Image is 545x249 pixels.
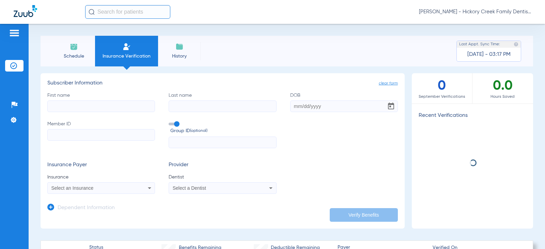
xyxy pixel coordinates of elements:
span: Dentist [169,174,276,181]
button: Verify Benefits [330,208,398,222]
span: History [163,53,196,60]
img: Schedule [70,43,78,51]
h3: Subscriber Information [47,80,398,87]
input: DOBOpen calendar [290,100,398,112]
label: Member ID [47,121,155,149]
span: clear form [379,80,398,87]
img: last sync help info [514,42,518,47]
label: First name [47,92,155,112]
input: Last name [169,100,276,112]
h3: Provider [169,162,276,169]
span: Select a Dentist [173,185,206,191]
small: (optional) [190,127,207,135]
span: Insurance Verification [100,53,153,60]
span: Select an Insurance [51,185,94,191]
span: Last Appt. Sync Time: [459,41,500,48]
img: hamburger-icon [9,29,20,37]
span: Schedule [58,53,90,60]
button: Open calendar [384,99,398,113]
img: Zuub Logo [14,5,37,17]
div: 0 [412,73,472,104]
input: Search for patients [85,5,170,19]
span: September Verifications [412,93,472,100]
span: Insurance [47,174,155,181]
h3: Recent Verifications [412,112,533,119]
h3: Insurance Payer [47,162,155,169]
span: Group ID [170,127,276,135]
span: [DATE] - 03:17 PM [467,51,511,58]
span: [PERSON_NAME] - Hickory Creek Family Dentistry [419,9,531,15]
img: Search Icon [89,9,95,15]
input: First name [47,100,155,112]
label: DOB [290,92,398,112]
input: Member ID [47,129,155,141]
label: Last name [169,92,276,112]
h3: Dependent Information [58,205,115,212]
img: Manual Insurance Verification [123,43,131,51]
img: History [175,43,184,51]
div: 0.0 [472,73,533,104]
span: Hours Saved [472,93,533,100]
